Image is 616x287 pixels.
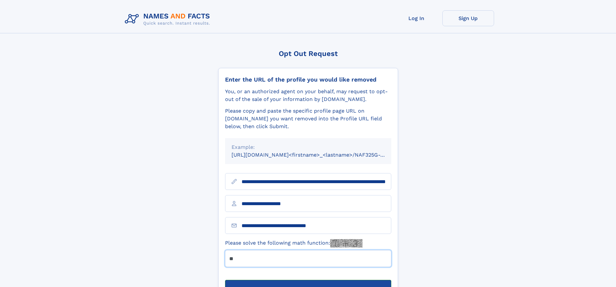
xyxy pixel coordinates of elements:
[225,107,391,130] div: Please copy and paste the specific profile page URL on [DOMAIN_NAME] you want removed into the Pr...
[225,239,362,248] label: Please solve the following math function:
[232,143,385,151] div: Example:
[225,88,391,103] div: You, or an authorized agent on your behalf, may request to opt-out of the sale of your informatio...
[122,10,215,28] img: Logo Names and Facts
[218,50,398,58] div: Opt Out Request
[225,76,391,83] div: Enter the URL of the profile you would like removed
[391,10,442,26] a: Log In
[232,152,404,158] small: [URL][DOMAIN_NAME]<firstname>_<lastname>/NAF325G-xxxxxxxx
[442,10,494,26] a: Sign Up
